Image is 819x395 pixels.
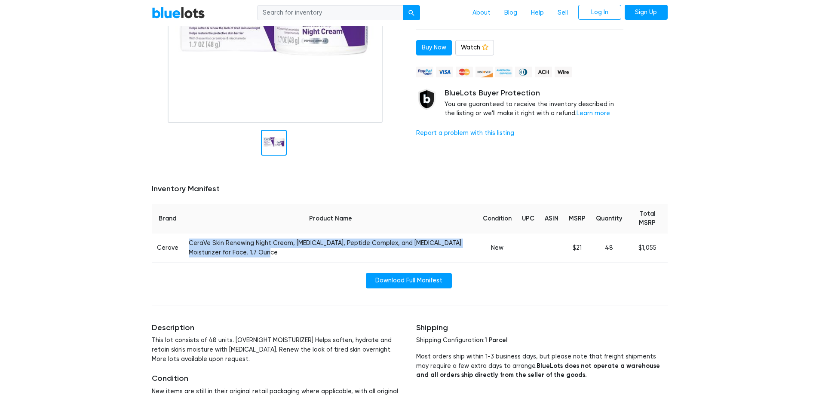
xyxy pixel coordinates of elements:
[416,323,668,333] h5: Shipping
[591,204,627,233] th: Quantity
[416,362,660,379] strong: BlueLots does not operate a warehouse and all orders ship directly from the seller of the goods.
[475,67,493,77] img: discover-82be18ecfda2d062aad2762c1ca80e2d36a4073d45c9e0ffae68cd515fbd3d32.png
[152,6,205,19] a: BlueLots
[152,204,184,233] th: Brand
[578,5,621,20] a: Log In
[478,233,517,263] td: New
[184,204,478,233] th: Product Name
[564,233,591,263] td: $21
[152,233,184,263] td: Cerave
[436,67,453,77] img: visa-79caf175f036a155110d1892330093d4c38f53c55c9ec9e2c3a54a56571784bb.png
[416,129,514,137] a: Report a problem with this listing
[257,5,403,21] input: Search for inventory
[152,336,403,364] p: This lot consists of 48 units. [OVERNIGHT MOISTURIZER] Helps soften, hydrate and retain skin's mo...
[497,5,524,21] a: Blog
[152,323,403,333] h5: Description
[551,5,575,21] a: Sell
[591,233,627,263] td: 48
[625,5,668,20] a: Sign Up
[517,204,540,233] th: UPC
[485,336,507,344] span: 1 Parcel
[524,5,551,21] a: Help
[152,374,403,383] h5: Condition
[445,89,624,98] h5: BlueLots Buyer Protection
[416,352,668,380] p: Most orders ship within 1-3 business days, but please note that freight shipments may require a f...
[627,233,668,263] td: $1,055
[540,204,564,233] th: ASIN
[564,204,591,233] th: MSRP
[466,5,497,21] a: About
[455,40,494,55] a: Watch
[366,273,452,288] a: Download Full Manifest
[416,336,668,345] p: Shipping Configuration:
[152,184,668,194] h5: Inventory Manifest
[535,67,552,77] img: ach-b7992fed28a4f97f893c574229be66187b9afb3f1a8d16a4691d3d3140a8ab00.png
[555,67,572,77] img: wire-908396882fe19aaaffefbd8e17b12f2f29708bd78693273c0e28e3a24408487f.png
[627,204,668,233] th: Total MSRP
[495,67,512,77] img: american_express-ae2a9f97a040b4b41f6397f7637041a5861d5f99d0716c09922aba4e24c8547d.png
[416,40,452,55] a: Buy Now
[456,67,473,77] img: mastercard-42073d1d8d11d6635de4c079ffdb20a4f30a903dc55d1612383a1b395dd17f39.png
[184,233,478,263] td: CeraVe Skin Renewing Night Cream, [MEDICAL_DATA], Peptide Complex, and [MEDICAL_DATA] Moisturizer...
[515,67,532,77] img: diners_club-c48f30131b33b1bb0e5d0e2dbd43a8bea4cb12cb2961413e2f4250e06c020426.png
[416,67,433,77] img: paypal_credit-80455e56f6e1299e8d57f40c0dcee7b8cd4ae79b9eccbfc37e2480457ba36de9.png
[445,89,624,118] div: You are guaranteed to receive the inventory described in the listing or we'll make it right with ...
[478,204,517,233] th: Condition
[577,110,610,117] a: Learn more
[416,89,438,110] img: buyer_protection_shield-3b65640a83011c7d3ede35a8e5a80bfdfaa6a97447f0071c1475b91a4b0b3d01.png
